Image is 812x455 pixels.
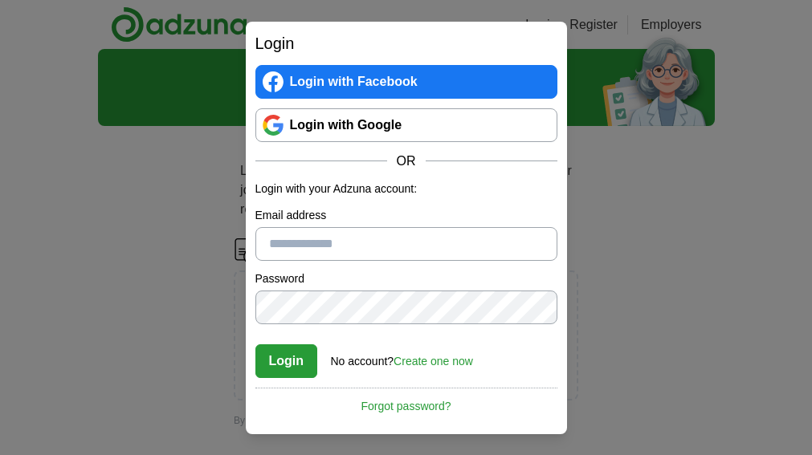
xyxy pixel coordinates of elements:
h2: Login [255,31,557,55]
button: Login [255,344,318,378]
label: Password [255,270,557,287]
div: No account? [331,343,473,370]
a: Login with Google [255,108,557,142]
a: Login with Facebook [255,65,557,99]
a: Create one now [394,355,473,368]
p: Login with your Adzuna account: [255,181,557,197]
label: Email address [255,207,557,224]
span: OR [387,152,426,171]
a: Forgot password? [255,388,557,415]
